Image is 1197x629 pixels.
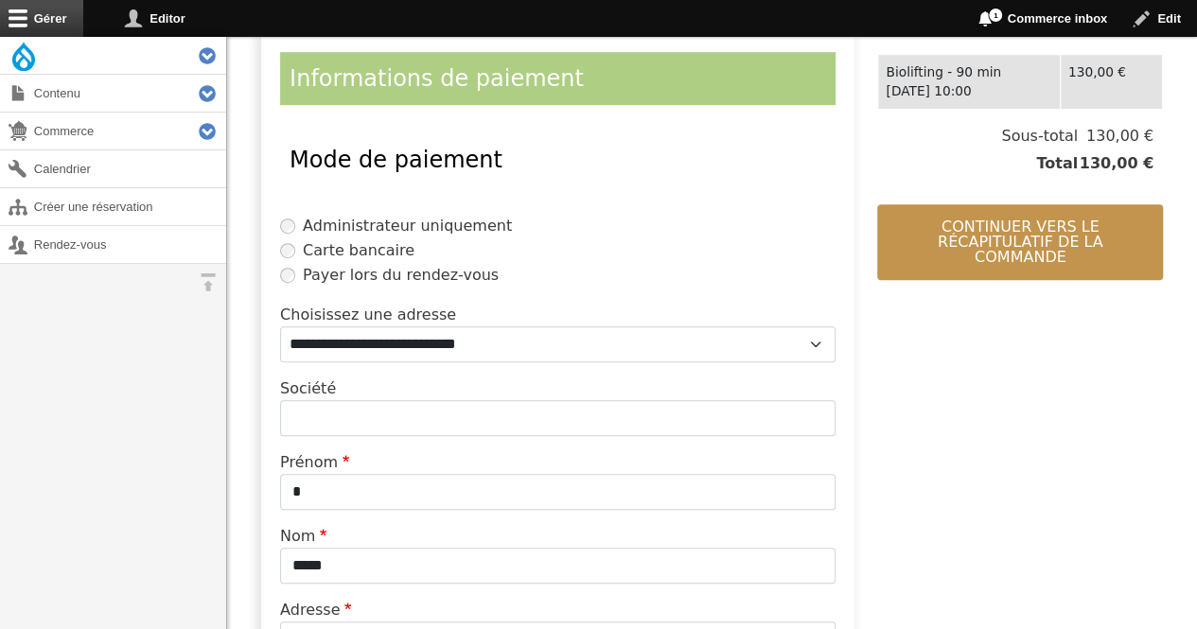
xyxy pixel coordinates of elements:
label: Adresse [280,599,356,621]
span: Informations de paiement [290,65,584,92]
span: 130,00 € [1078,152,1153,175]
td: 130,00 € [1060,54,1162,109]
span: Sous-total [1001,125,1078,148]
label: Administrateur uniquement [303,215,512,237]
label: Choisissez une adresse [280,304,456,326]
time: [DATE] 10:00 [886,83,971,98]
label: Prénom [280,451,354,474]
label: Nom [280,525,331,548]
label: Carte bancaire [303,239,414,262]
button: Orientation horizontale [189,264,226,301]
label: Payer lors du rendez-vous [303,264,499,287]
span: Mode de paiement [290,147,502,173]
label: Société [280,377,336,400]
button: Continuer vers le récapitulatif de la commande [877,204,1163,280]
div: Biolifting - 90 min [886,62,1051,82]
span: 130,00 € [1078,125,1153,148]
span: Total [1036,152,1078,175]
span: 1 [988,8,1003,23]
